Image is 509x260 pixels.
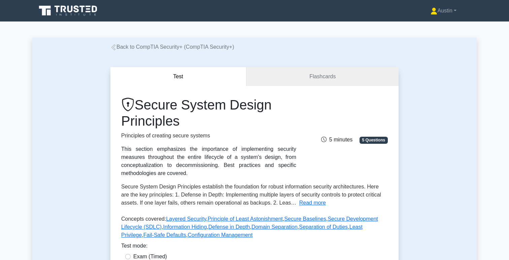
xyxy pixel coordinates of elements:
[284,216,326,222] a: Secure Baselines
[121,216,378,230] a: Secure Development Lifecycle (SDLC)
[143,232,186,238] a: Fail-Safe Defaults
[110,44,234,50] a: Back to CompTIA Security+ (CompTIA Security+)
[121,145,296,177] div: This section emphasizes the importance of implementing security measures throughout the entire li...
[299,199,326,207] button: Read more
[163,224,207,230] a: Information Hiding
[188,232,252,238] a: Configuration Management
[121,215,388,242] p: Concepts covered: , , , , , , , , , ,
[360,137,388,143] span: 5 Questions
[414,4,473,17] a: Austin
[246,67,399,86] a: Flashcards
[110,67,246,86] button: Test
[251,224,298,230] a: Domain Separation
[121,242,388,253] div: Test mode:
[321,137,352,142] span: 5 minutes
[121,97,296,129] h1: Secure System Design Principles
[121,184,381,206] span: Secure System Design Principles establish the foundation for robust information security architec...
[121,224,363,238] a: Least Privilege
[166,216,206,222] a: Layered Security
[208,224,250,230] a: Defense in Depth
[121,132,296,140] p: Principles of creating secure systems
[208,216,283,222] a: Principle of Least Astonishment
[299,224,348,230] a: Separation of Duties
